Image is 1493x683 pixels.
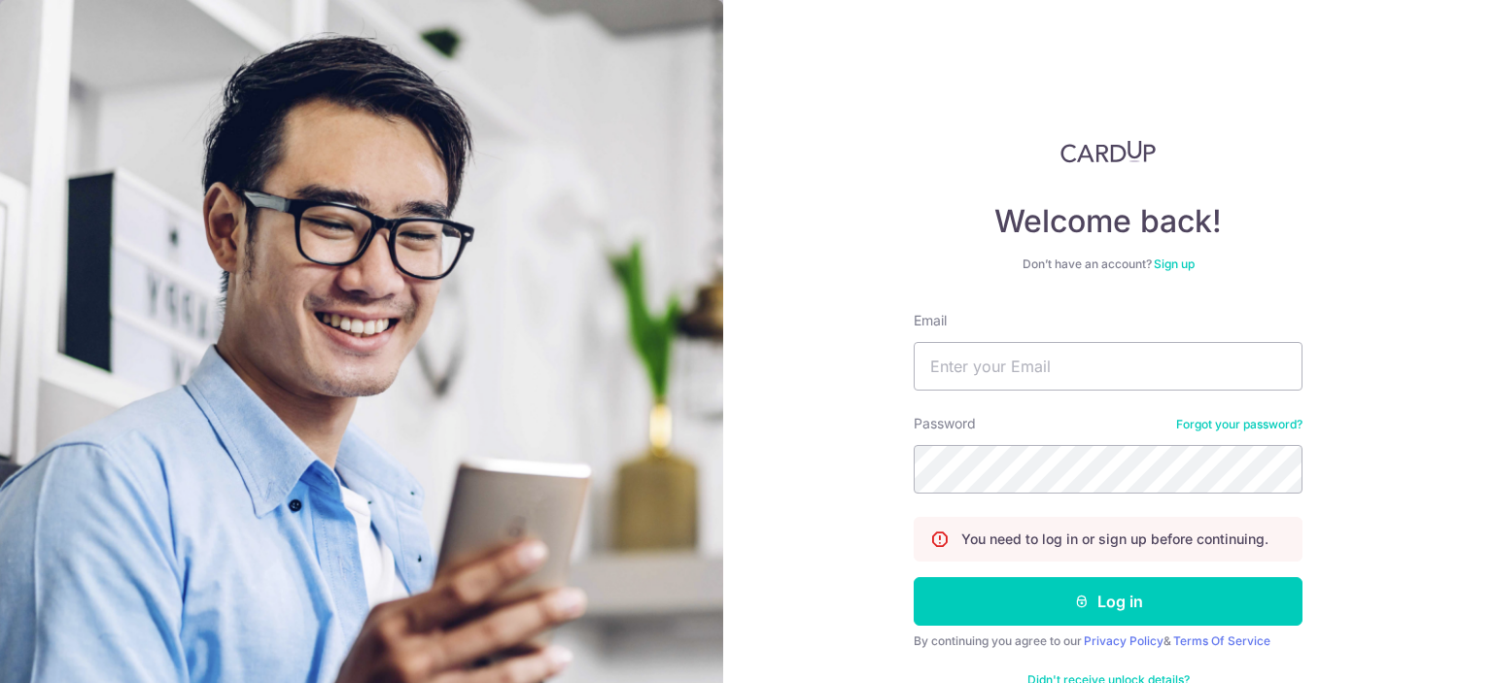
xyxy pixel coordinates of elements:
a: Terms Of Service [1173,633,1270,648]
button: Log in [914,577,1302,626]
img: CardUp Logo [1060,140,1156,163]
a: Sign up [1154,256,1195,271]
label: Password [914,414,976,433]
h4: Welcome back! [914,202,1302,241]
div: By continuing you agree to our & [914,633,1302,649]
a: Forgot your password? [1176,417,1302,432]
div: Don’t have an account? [914,256,1302,272]
p: You need to log in or sign up before continuing. [961,529,1268,549]
input: Enter your Email [914,342,1302,391]
label: Email [914,311,947,330]
a: Privacy Policy [1084,633,1163,648]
